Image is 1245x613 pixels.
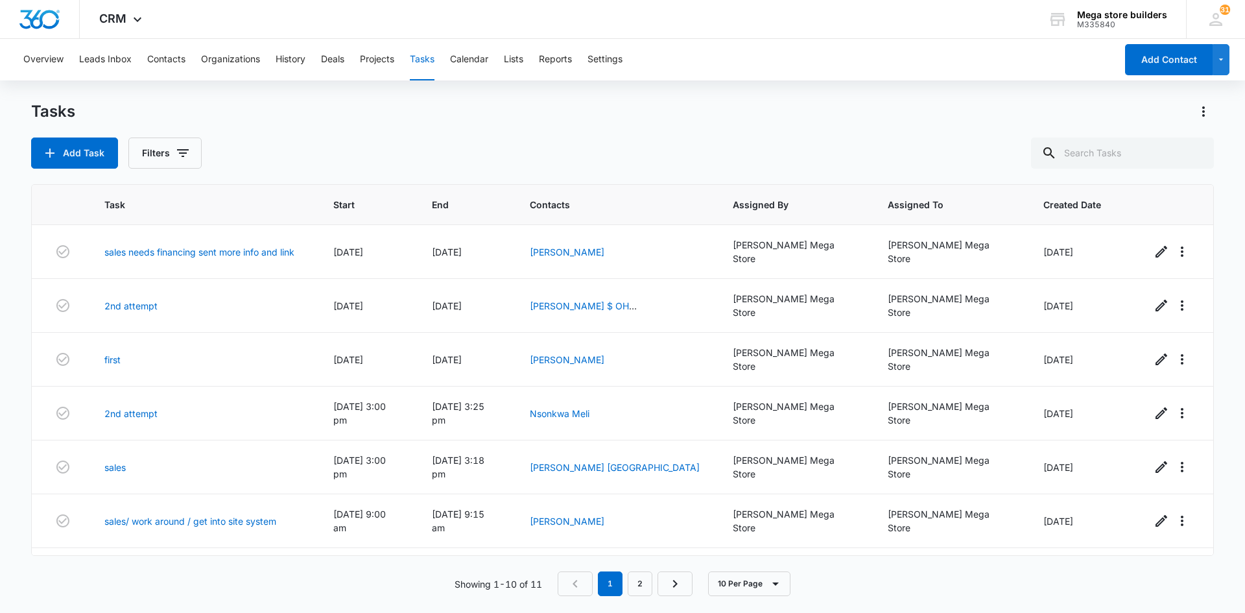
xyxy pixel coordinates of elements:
span: [DATE] 3:00 pm [333,455,386,479]
span: [DATE] [1043,462,1073,473]
span: [DATE] [1043,408,1073,419]
span: [DATE] [333,354,363,365]
span: [DATE] [432,246,462,258]
button: Filters [128,138,202,169]
a: [PERSON_NAME] [530,246,604,258]
div: [PERSON_NAME] Mega Store [888,453,1012,481]
span: [DATE] [432,300,462,311]
span: [DATE] [1043,246,1073,258]
div: [PERSON_NAME] Mega Store [733,292,857,319]
span: [DATE] [1043,516,1073,527]
a: 2nd attempt [104,299,158,313]
div: [PERSON_NAME] Mega Store [733,238,857,265]
span: CRM [99,12,126,25]
div: [PERSON_NAME] Mega Store [733,346,857,373]
button: Contacts [147,39,185,80]
a: sales/ work around / get into site system [104,514,276,528]
a: first [104,353,121,367]
button: Projects [360,39,394,80]
div: [PERSON_NAME] Mega Store [733,400,857,427]
span: [DATE] [333,300,363,311]
em: 1 [598,571,622,596]
div: [PERSON_NAME] Mega Store [733,507,857,535]
div: account name [1077,10,1167,20]
span: Task [104,198,283,211]
p: Showing 1-10 of 11 [455,577,542,591]
button: Reports [539,39,572,80]
button: Leads Inbox [79,39,132,80]
a: [PERSON_NAME] [GEOGRAPHIC_DATA] [530,462,700,473]
a: [PERSON_NAME] $ OH [PERSON_NAME] [530,300,637,325]
div: [PERSON_NAME] Mega Store [888,238,1012,265]
a: sales needs financing sent more info and link [104,245,294,259]
div: [PERSON_NAME] Mega Store [888,346,1012,373]
h1: Tasks [31,102,75,121]
a: Nsonkwa Meli [530,408,589,419]
button: Add Task [31,138,118,169]
span: [DATE] 3:18 pm [432,455,484,479]
button: Calendar [450,39,488,80]
span: [DATE] 3:00 pm [333,401,386,426]
button: History [276,39,305,80]
div: [PERSON_NAME] Mega Store [733,453,857,481]
button: Lists [504,39,523,80]
span: 31 [1220,5,1230,15]
a: Page 2 [628,571,652,596]
span: Assigned By [733,198,838,211]
div: [PERSON_NAME] Mega Store [888,292,1012,319]
a: [PERSON_NAME] [530,516,604,527]
div: [PERSON_NAME] Mega Store [888,400,1012,427]
span: End [432,198,480,211]
span: [DATE] [432,354,462,365]
div: account id [1077,20,1167,29]
button: Organizations [201,39,260,80]
span: [DATE] [1043,354,1073,365]
button: 10 Per Page [708,571,790,596]
a: Next Page [658,571,693,596]
a: sales [104,461,126,474]
nav: Pagination [558,571,693,596]
span: [DATE] 9:15 am [432,509,484,533]
span: Assigned To [888,198,993,211]
span: Start [333,198,382,211]
button: Actions [1193,101,1214,122]
span: [DATE] [333,246,363,258]
button: Add Contact [1125,44,1213,75]
button: Settings [587,39,622,80]
button: Tasks [410,39,434,80]
div: notifications count [1220,5,1230,15]
button: Deals [321,39,344,80]
span: Created Date [1043,198,1101,211]
span: Contacts [530,198,683,211]
a: [PERSON_NAME] [530,354,604,365]
input: Search Tasks [1031,138,1214,169]
div: [PERSON_NAME] Mega Store [888,507,1012,535]
span: [DATE] 3:25 pm [432,401,484,426]
span: [DATE] [1043,300,1073,311]
a: 2nd attempt [104,407,158,420]
span: [DATE] 9:00 am [333,509,386,533]
button: Overview [23,39,64,80]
